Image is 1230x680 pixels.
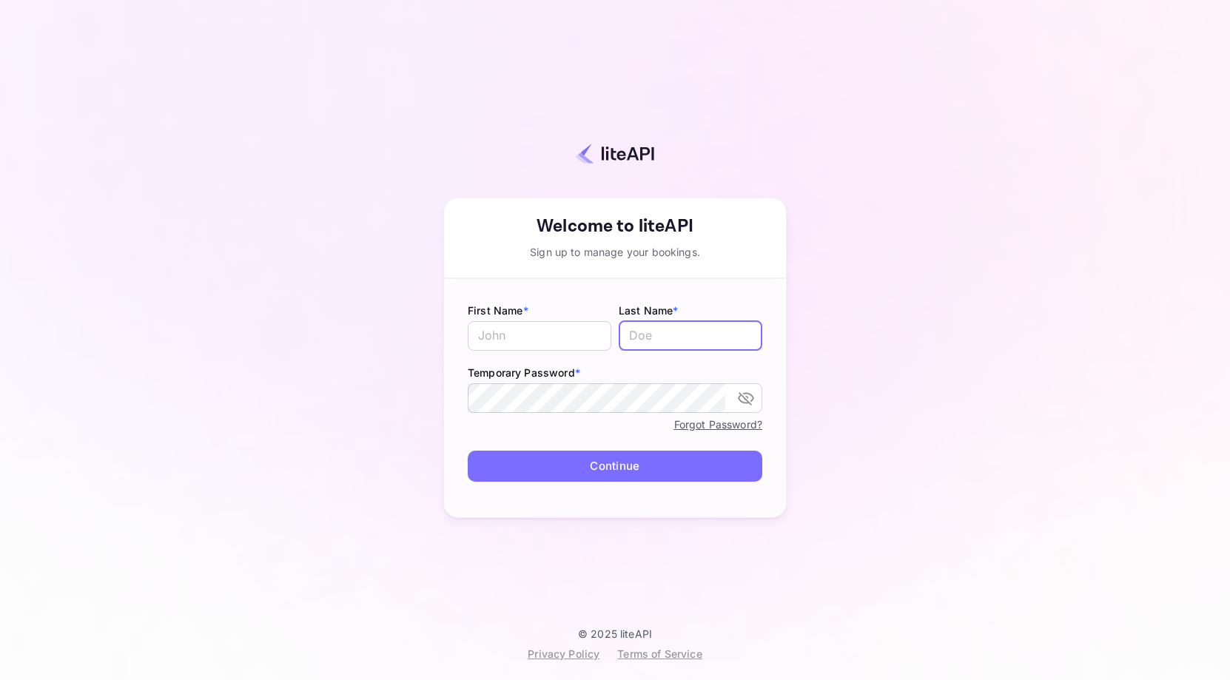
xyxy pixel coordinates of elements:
div: Welcome to liteAPI [444,213,786,240]
p: © 2025 liteAPI [578,627,652,640]
label: Last Name [619,303,762,318]
img: liteapi [576,143,654,164]
a: Forgot Password? [674,415,762,433]
input: Doe [619,321,762,351]
label: First Name [468,303,611,318]
a: Forgot Password? [674,418,762,431]
button: Continue [468,451,762,482]
input: John [468,321,611,351]
div: Sign up to manage your bookings. [444,244,786,260]
div: Privacy Policy [528,646,599,662]
button: toggle password visibility [731,383,761,413]
label: Temporary Password [468,365,762,380]
div: Terms of Service [617,646,702,662]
